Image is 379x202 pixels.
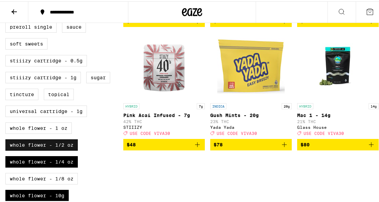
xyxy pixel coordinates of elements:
[5,155,78,166] label: Whole Flower - 1/4 oz
[304,31,372,98] img: Glass House - Mac 1 - 14g
[130,31,198,98] img: STIIIZY - Pink Acai Infused - 7g
[123,118,205,122] p: 42% THC
[127,141,136,146] span: $48
[123,138,205,149] button: Add to bag
[210,111,292,117] p: Gush Mints - 20g
[297,111,379,117] p: Mac 1 - 14g
[210,31,292,138] a: Open page for Gush Mints - 20g from Yada Yada
[5,104,87,116] label: Universal Cartridge - 1g
[210,124,292,128] div: Yada Yada
[197,102,205,108] p: 7g
[5,138,78,149] label: Whole Flower - 1/2 oz
[5,20,57,31] label: Preroll Single
[301,141,310,146] span: $80
[123,124,205,128] div: STIIIZY
[217,130,257,134] span: USE CODE VIVA30
[210,138,292,149] button: Add to bag
[5,121,72,133] label: Whole Flower - 1 oz
[5,87,38,99] label: Tincture
[369,102,379,108] p: 14g
[5,54,87,65] label: STIIIZY Cartridge - 0.5g
[62,20,86,31] label: Sauce
[210,118,292,122] p: 23% THC
[123,31,205,138] a: Open page for Pink Acai Infused - 7g from STIIIZY
[297,31,379,138] a: Open page for Mac 1 - 14g from Glass House
[297,124,379,128] div: Glass House
[44,87,74,99] label: Topical
[282,102,292,108] p: 20g
[4,5,49,10] span: Hi. Need any help?
[5,172,78,183] label: Whole Flower - 1/8 oz
[304,130,344,134] span: USE CODE VIVA30
[297,118,379,122] p: 21% THC
[297,138,379,149] button: Add to bag
[214,141,223,146] span: $78
[5,37,48,48] label: Soft Sweets
[123,111,205,117] p: Pink Acai Infused - 7g
[5,189,69,200] label: Whole Flower - 10g
[123,102,139,108] p: HYBRID
[217,31,285,98] img: Yada Yada - Gush Mints - 20g
[130,130,170,134] span: USE CODE VIVA30
[5,70,81,82] label: STIIIZY Cartridge - 1g
[297,102,313,108] p: HYBRID
[86,70,110,82] label: Sugar
[210,102,226,108] p: INDICA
